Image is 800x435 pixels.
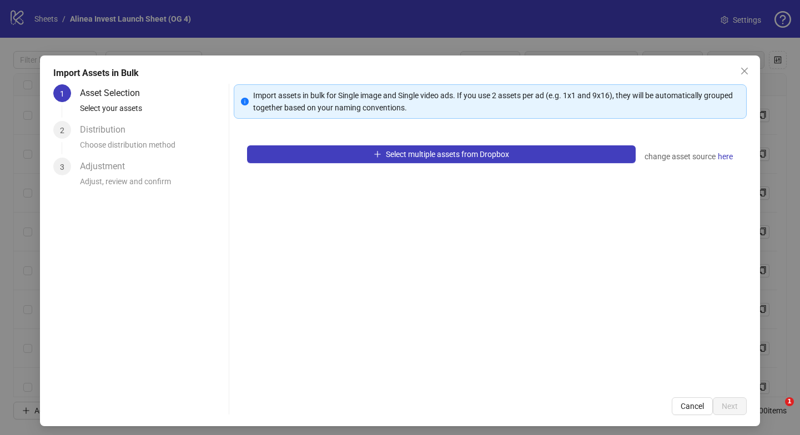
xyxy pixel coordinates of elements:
[253,89,739,114] div: Import assets in bulk for Single image and Single video ads. If you use 2 assets per ad (e.g. 1x1...
[681,402,704,411] span: Cancel
[717,150,733,163] a: here
[762,397,789,424] iframe: Intercom live chat
[60,126,64,135] span: 2
[713,397,747,415] button: Next
[785,397,794,406] span: 1
[80,102,224,121] div: Select your assets
[241,98,249,105] span: info-circle
[672,397,713,415] button: Cancel
[80,121,134,139] div: Distribution
[736,62,753,80] button: Close
[740,67,749,75] span: close
[80,84,149,102] div: Asset Selection
[386,150,509,159] span: Select multiple assets from Dropbox
[80,139,224,158] div: Choose distribution method
[374,150,381,158] span: plus
[60,89,64,98] span: 1
[718,150,733,163] span: here
[53,67,747,80] div: Import Assets in Bulk
[60,163,64,171] span: 3
[80,158,134,175] div: Adjustment
[247,145,636,163] button: Select multiple assets from Dropbox
[80,175,224,194] div: Adjust, review and confirm
[645,150,733,163] div: change asset source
